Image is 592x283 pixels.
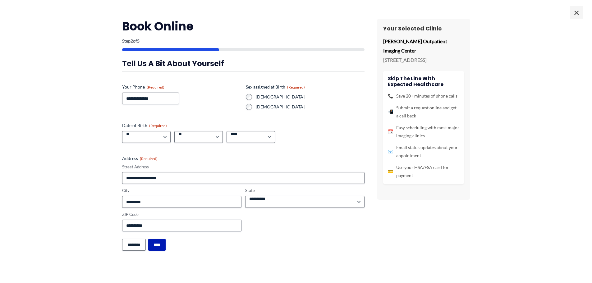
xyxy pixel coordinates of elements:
span: (Required) [287,85,305,89]
legend: Sex assigned at Birth [246,84,305,90]
p: [STREET_ADDRESS] [383,55,464,65]
p: Step of [122,39,365,43]
h2: Book Online [122,19,365,34]
span: 2 [131,38,133,43]
h4: Skip the line with Expected Healthcare [388,75,459,87]
label: Street Address [122,164,365,170]
span: 5 [137,38,140,43]
span: 💳 [388,167,393,176]
h3: Tell us a bit about yourself [122,59,365,68]
li: Submit a request online and get a call back [388,104,459,120]
p: [PERSON_NAME] Outpatient Imaging Center [383,37,464,55]
span: 📞 [388,92,393,100]
legend: Date of Birth [122,122,167,129]
li: Use your HSA/FSA card for payment [388,163,459,180]
li: Save 20+ minutes of phone calls [388,92,459,100]
span: (Required) [147,85,164,89]
span: (Required) [140,156,158,161]
span: 📧 [388,148,393,156]
span: (Required) [149,123,167,128]
span: 📅 [388,128,393,136]
label: ZIP Code [122,212,241,217]
label: [DEMOGRAPHIC_DATA] [256,104,365,110]
label: State [245,188,365,194]
li: Email status updates about your appointment [388,144,459,160]
label: [DEMOGRAPHIC_DATA] [256,94,365,100]
span: 📲 [388,108,393,116]
span: × [570,6,583,19]
h3: Your Selected Clinic [383,25,464,32]
legend: Address [122,155,158,162]
label: Your Phone [122,84,241,90]
li: Easy scheduling with most major imaging clinics [388,124,459,140]
label: City [122,188,241,194]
